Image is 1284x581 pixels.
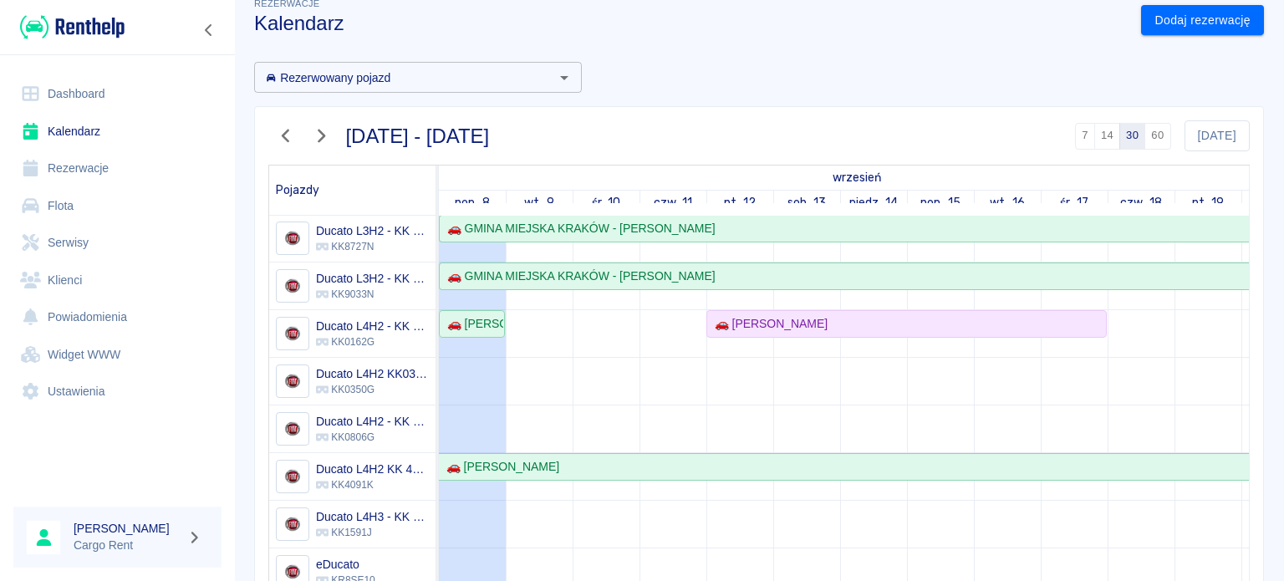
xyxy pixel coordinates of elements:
[916,191,965,215] a: 15 września 2025
[254,12,1128,35] h3: Kalendarz
[1185,120,1250,151] button: [DATE]
[278,320,306,348] img: Image
[74,537,181,554] p: Cargo Rent
[553,66,576,89] button: Otwórz
[441,315,503,333] div: 🚗 [PERSON_NAME]
[708,315,828,333] div: 🚗 [PERSON_NAME]
[316,556,375,573] h6: eDucato
[13,150,222,187] a: Rezerwacje
[316,461,429,477] h6: Ducato L4H2 KK 4091K
[1141,5,1264,36] a: Dodaj rezerwację
[278,273,306,300] img: Image
[278,463,306,491] img: Image
[316,334,429,349] p: KK0162G
[316,365,429,382] h6: Ducato L4H2 KK0350G
[1116,191,1166,215] a: 18 września 2025
[316,477,429,492] p: KK4091K
[316,525,429,540] p: KK1591J
[13,262,222,299] a: Klienci
[13,336,222,374] a: Widget WWW
[1188,191,1229,215] a: 19 września 2025
[316,287,429,302] p: KK9033N
[316,239,429,254] p: KK8727N
[276,183,319,197] span: Pojazdy
[1094,123,1120,150] button: 14 dni
[783,191,831,215] a: 13 września 2025
[650,191,697,215] a: 11 września 2025
[13,373,222,410] a: Ustawienia
[13,13,125,41] a: Renthelp logo
[828,166,885,190] a: 8 września 2025
[1144,123,1170,150] button: 60 dni
[588,191,625,215] a: 10 września 2025
[196,19,222,41] button: Zwiń nawigację
[441,220,716,237] div: 🚗 GMINA MIEJSKA KRAKÓW - [PERSON_NAME]
[259,67,549,88] input: Wyszukaj i wybierz pojazdy...
[316,382,429,397] p: KK0350G
[845,191,903,215] a: 14 września 2025
[1119,123,1145,150] button: 30 dni
[441,268,716,285] div: 🚗 GMINA MIEJSKA KRAKÓW - [PERSON_NAME]
[316,270,429,287] h6: Ducato L3H2 - KK 9033N
[278,415,306,443] img: Image
[316,318,429,334] h6: Ducato L4H2 - KK 0162G
[13,113,222,150] a: Kalendarz
[74,520,181,537] h6: [PERSON_NAME]
[13,224,222,262] a: Serwisy
[316,222,429,239] h6: Ducato L3H2 - KK 8727N
[20,13,125,41] img: Renthelp logo
[520,191,558,215] a: 9 września 2025
[451,191,494,215] a: 8 września 2025
[316,430,429,445] p: KK0806G
[316,508,429,525] h6: Ducato L4H3 - KK 1591J
[13,187,222,225] a: Flota
[13,75,222,113] a: Dashboard
[986,191,1029,215] a: 16 września 2025
[720,191,761,215] a: 12 września 2025
[278,511,306,538] img: Image
[316,413,429,430] h6: Ducato L4H2 - KK 0806G
[346,125,490,148] h3: [DATE] - [DATE]
[13,298,222,336] a: Powiadomienia
[278,368,306,395] img: Image
[440,458,559,476] div: 🚗 [PERSON_NAME]
[1056,191,1093,215] a: 17 września 2025
[278,225,306,252] img: Image
[1075,123,1095,150] button: 7 dni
